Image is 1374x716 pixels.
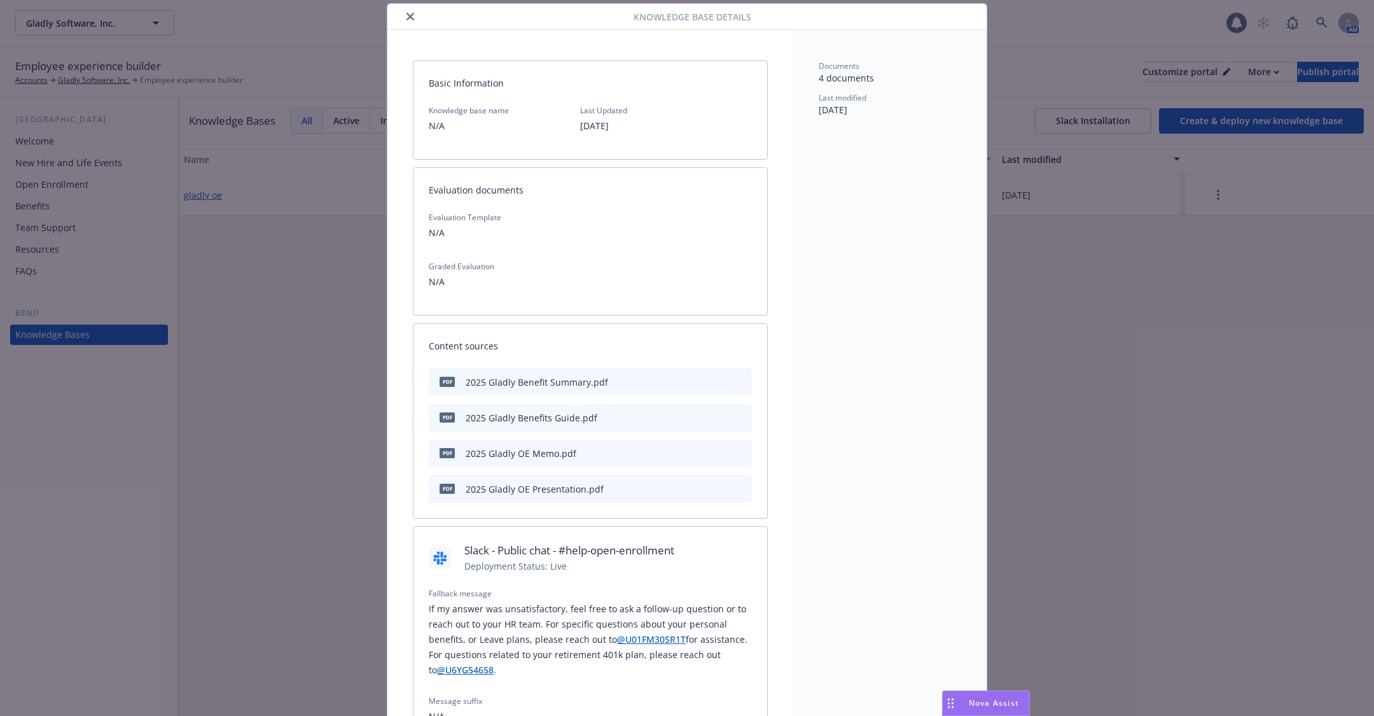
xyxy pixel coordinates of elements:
div: Drag to move [943,691,959,715]
button: Nova Assist [942,691,1030,716]
span: pdf [440,412,455,422]
p: N/A [429,118,509,134]
span: Nova Assist [969,698,1019,708]
p: [DATE] [580,118,627,134]
span: Knowledge base details [634,10,751,24]
span: Slack - Public chat - #help-open-enrollment [464,542,674,559]
span: pdf [440,448,455,458]
span: 4 documents [819,72,874,84]
span: Last modified [819,92,866,103]
span: pdf [440,377,455,386]
span: [DATE] [819,104,847,116]
div: 2025 Gladly OE Presentation.pdf [466,482,604,496]
p: N/A [429,274,752,290]
span: Knowledge base name [429,105,509,116]
span: Documents [819,60,859,71]
div: 2025 Gladly Benefits Guide.pdf [466,411,597,425]
button: close [403,9,418,24]
span: Last Updated [580,105,627,116]
span: pdf [440,484,455,493]
a: @U6YG54658 [437,664,494,676]
span: Evaluation Template [429,212,752,223]
div: Basic Information [413,61,767,105]
span: Message suffix [429,696,752,706]
span: Graded Evaluation [429,261,752,272]
span: Deployment Status: Live [464,559,674,573]
p: N/A [429,225,752,241]
div: 2025 Gladly OE Memo.pdf [466,447,576,460]
div: 2025 Gladly Benefit Summary.pdf [466,376,608,389]
a: @U01FM30SR1T [617,633,686,645]
div: Content sources [413,324,767,368]
p: If my answer was unsatisfactory, feel free to ask a follow-up question or to reach out to your HR... [429,601,752,678]
span: Fallback message [429,588,752,599]
div: Evaluation documents [413,168,767,212]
